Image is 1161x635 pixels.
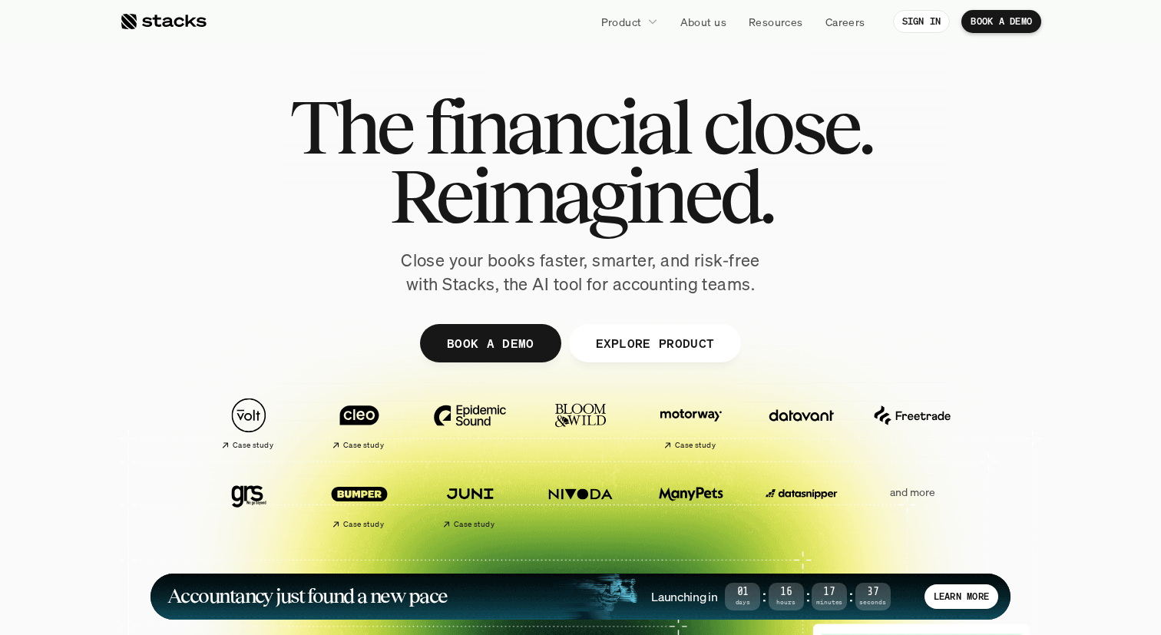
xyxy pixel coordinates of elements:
span: Seconds [855,600,891,605]
span: 37 [855,588,891,597]
h2: Case study [343,520,384,529]
a: About us [671,8,736,35]
p: LEARN MORE [934,591,989,602]
span: close. [703,92,872,161]
a: Case study [312,390,407,457]
h1: Accountancy just found a new pace [167,587,448,605]
a: Accountancy just found a new paceLaunching in01Days:16Hours:17Minutes:37SecondsLEARN MORE [150,574,1011,620]
p: Careers [825,14,865,30]
p: Resources [749,14,803,30]
a: Case study [422,468,518,535]
p: SIGN IN [902,16,941,27]
span: 16 [769,588,804,597]
span: 01 [725,588,760,597]
a: Careers [816,8,875,35]
a: Resources [739,8,812,35]
a: SIGN IN [893,10,951,33]
h2: Case study [233,441,273,450]
h2: Case study [454,520,495,529]
h2: Case study [675,441,716,450]
span: Minutes [812,600,847,605]
h2: Case study [343,441,384,450]
a: BOOK A DEMO [420,324,561,362]
span: 17 [812,588,847,597]
p: Close your books faster, smarter, and risk-free with Stacks, the AI tool for accounting teams. [389,249,772,296]
span: financial [425,92,690,161]
span: Days [725,600,760,605]
span: Reimagined. [389,161,772,230]
span: The [289,92,412,161]
h4: Launching in [651,588,717,605]
strong: : [847,587,855,605]
p: About us [680,14,726,30]
span: Hours [769,600,804,605]
a: BOOK A DEMO [961,10,1041,33]
a: Case study [312,468,407,535]
p: Product [601,14,642,30]
p: BOOK A DEMO [971,16,1032,27]
p: EXPLORE PRODUCT [595,332,714,354]
p: and more [865,486,960,499]
a: Case study [643,390,739,457]
a: EXPLORE PRODUCT [568,324,741,362]
strong: : [804,587,812,605]
p: BOOK A DEMO [447,332,534,354]
strong: : [760,587,768,605]
a: Case study [201,390,296,457]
